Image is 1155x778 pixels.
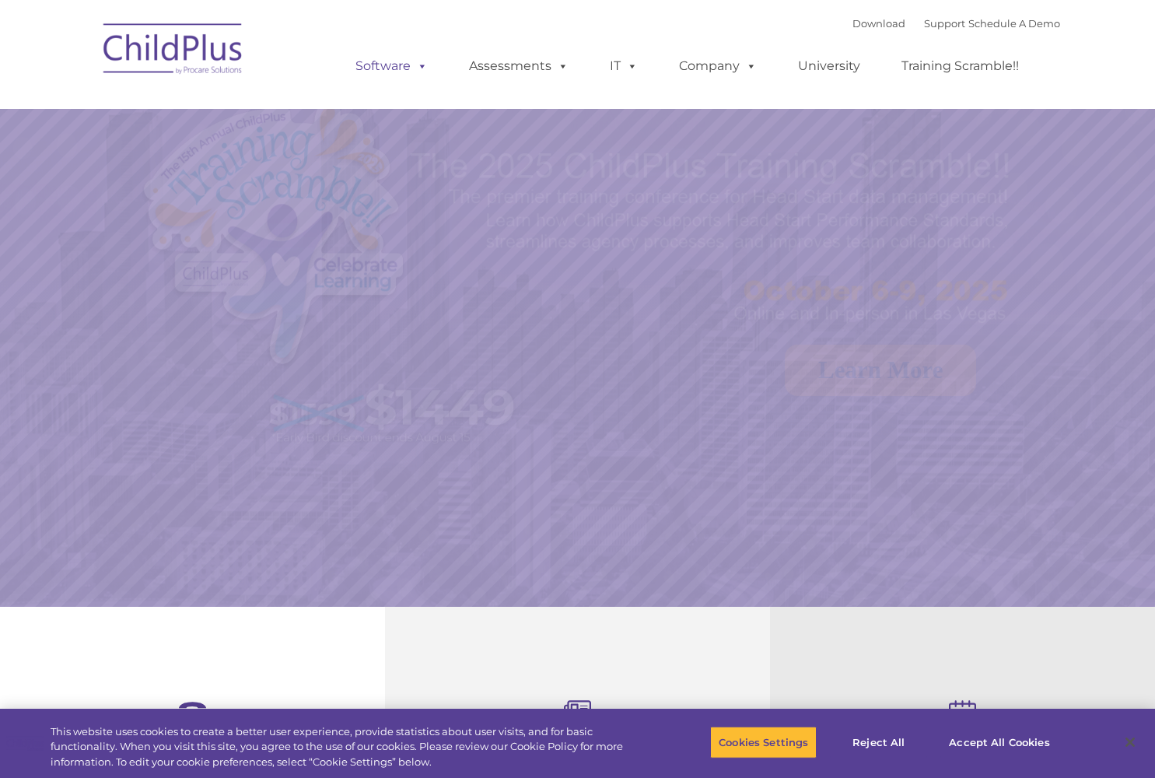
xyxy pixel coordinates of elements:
button: Reject All [830,726,927,759]
a: Support [924,17,965,30]
button: Close [1113,725,1147,759]
a: Schedule A Demo [968,17,1060,30]
a: Download [852,17,905,30]
a: Learn More [785,345,976,396]
font: | [852,17,1060,30]
div: This website uses cookies to create a better user experience, provide statistics about user visit... [51,724,635,770]
a: Company [663,51,772,82]
button: Accept All Cookies [940,726,1058,759]
span: Last name [216,103,264,114]
button: Cookies Settings [710,726,817,759]
a: Training Scramble!! [886,51,1034,82]
a: IT [594,51,653,82]
img: ChildPlus by Procare Solutions [96,12,251,90]
a: Assessments [453,51,584,82]
a: Software [340,51,443,82]
span: Phone number [216,166,282,178]
a: University [782,51,876,82]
